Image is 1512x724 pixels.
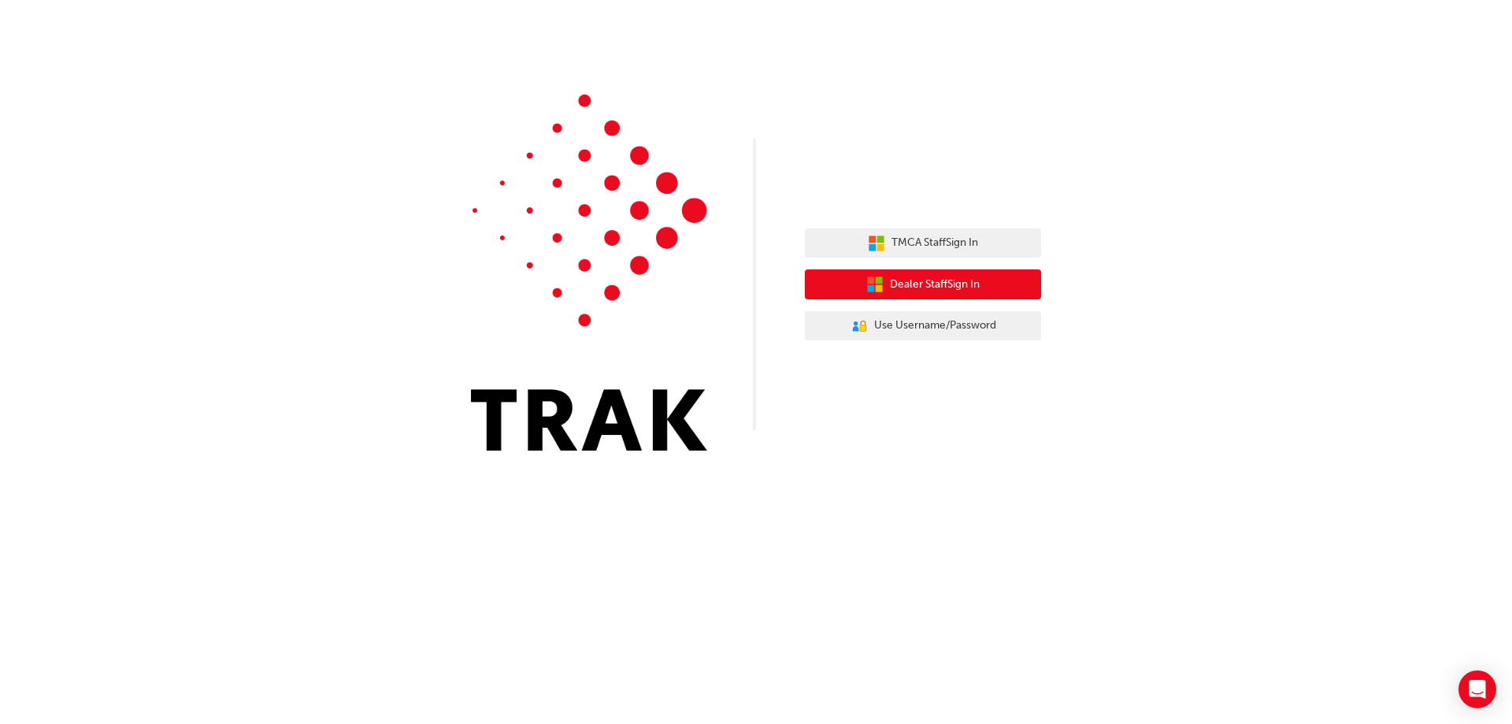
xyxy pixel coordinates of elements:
div: Open Intercom Messenger [1458,670,1496,708]
button: Dealer StaffSign In [805,269,1041,299]
span: Use Username/Password [874,317,996,335]
span: TMCA Staff Sign In [891,234,978,252]
button: TMCA StaffSign In [805,228,1041,258]
span: Dealer Staff Sign In [890,276,980,294]
img: Trak [471,95,707,451]
button: Use Username/Password [805,311,1041,341]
